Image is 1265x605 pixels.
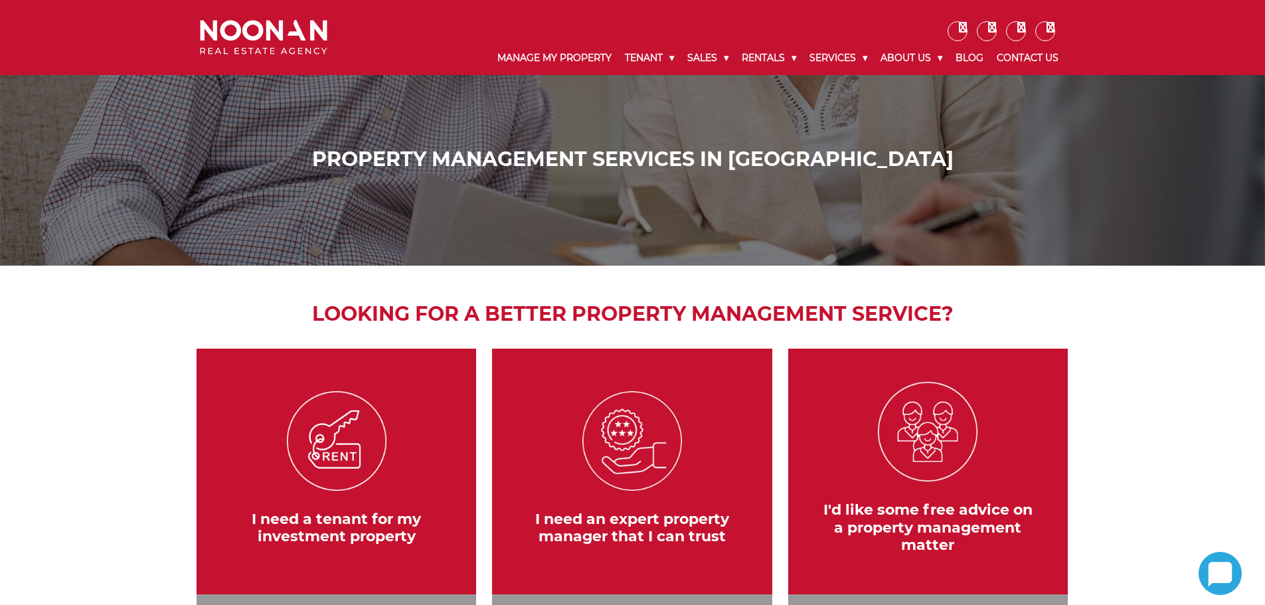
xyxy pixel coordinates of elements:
h1: Property Management Services in [GEOGRAPHIC_DATA] [203,147,1062,171]
a: Rentals [735,41,803,75]
h2: Looking for a better property management service? [190,299,1075,329]
a: Sales [681,41,735,75]
a: Tenant [618,41,681,75]
a: About Us [874,41,949,75]
a: Manage My Property [491,41,618,75]
a: Blog [949,41,990,75]
a: Contact Us [990,41,1065,75]
img: Noonan Real Estate Agency [200,20,327,55]
a: Services [803,41,874,75]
